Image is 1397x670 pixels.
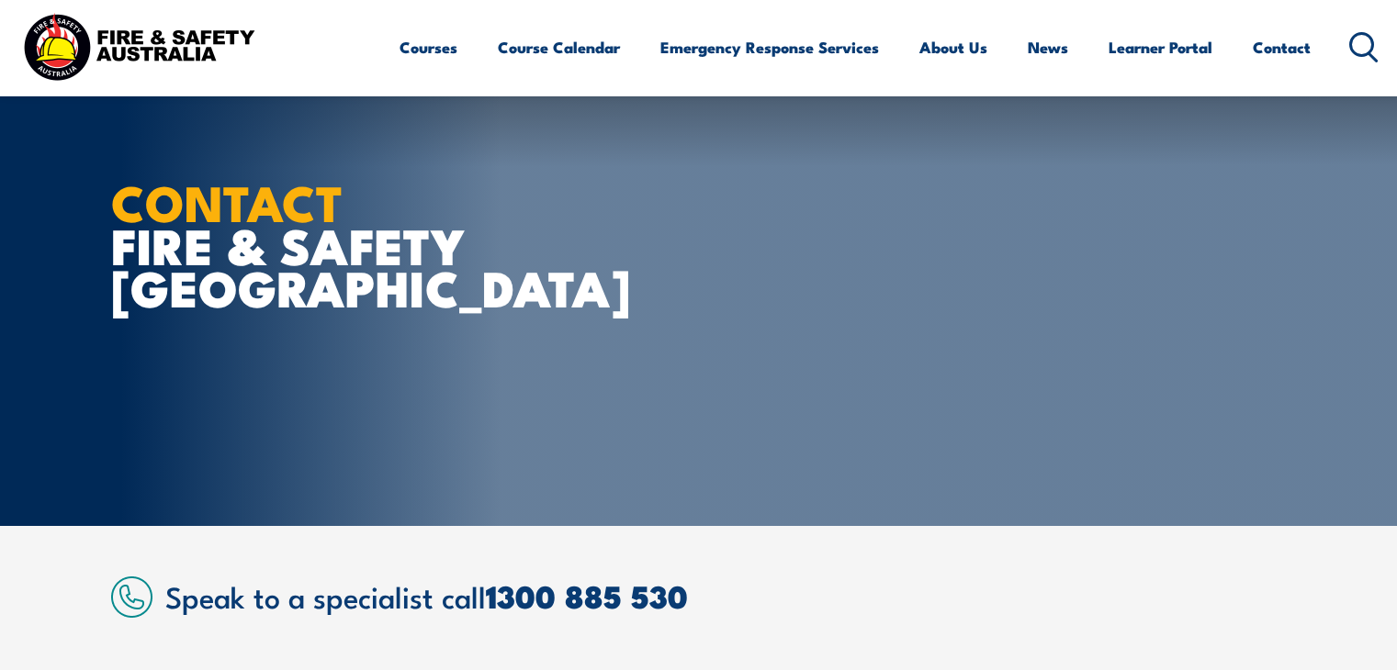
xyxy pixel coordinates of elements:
[165,579,1287,612] h2: Speak to a specialist call
[660,23,879,72] a: Emergency Response Services
[1253,23,1311,72] a: Contact
[486,571,688,620] a: 1300 885 530
[919,23,987,72] a: About Us
[111,162,344,239] strong: CONTACT
[1109,23,1212,72] a: Learner Portal
[111,180,565,308] h1: FIRE & SAFETY [GEOGRAPHIC_DATA]
[1028,23,1068,72] a: News
[400,23,457,72] a: Courses
[498,23,620,72] a: Course Calendar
